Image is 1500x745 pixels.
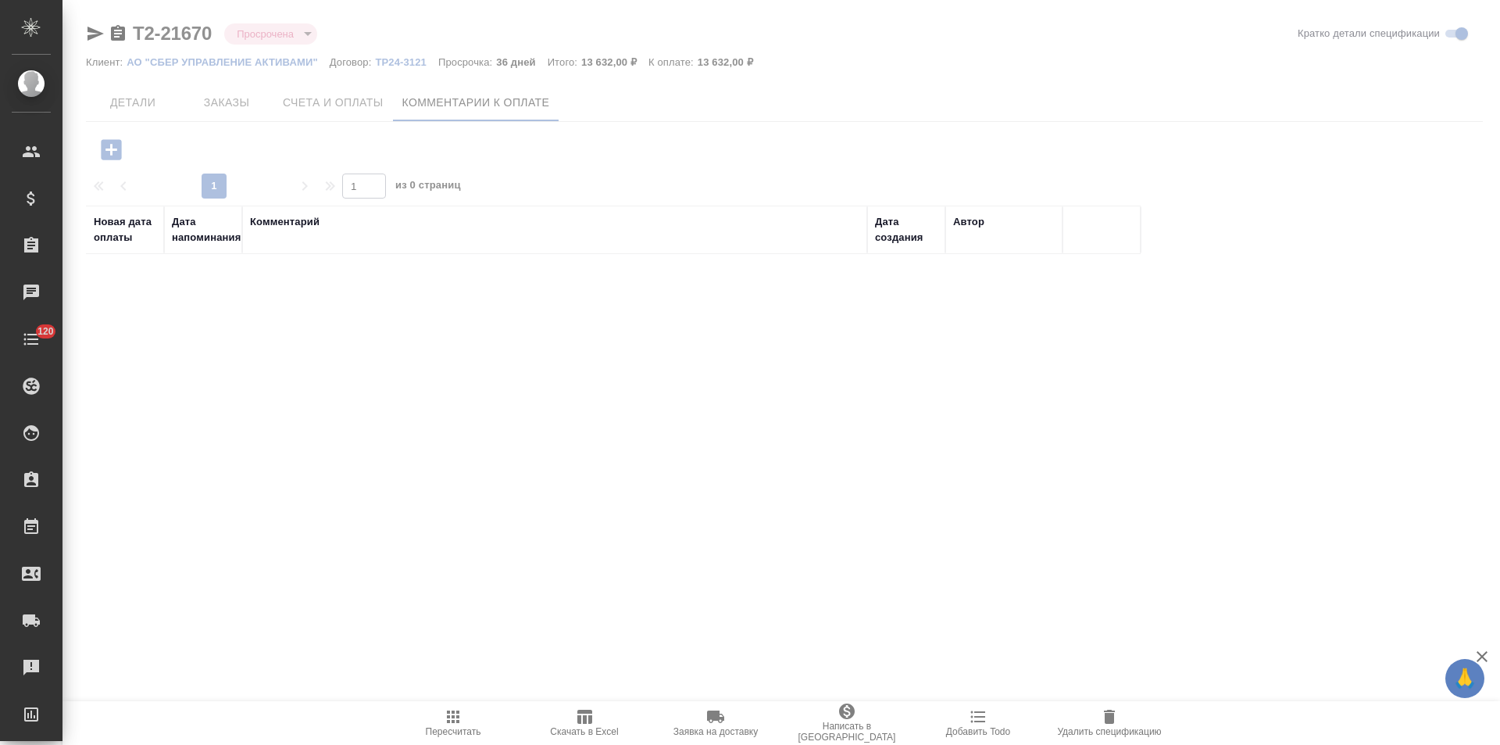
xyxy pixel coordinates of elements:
a: 120 [4,320,59,359]
div: Автор [953,214,984,230]
div: Новая дата оплаты [94,214,156,245]
button: 🙏 [1445,659,1484,698]
div: Дата напоминания [172,214,241,245]
div: Дата создания [875,214,937,245]
span: 120 [28,324,63,339]
div: Комментарий [250,214,320,230]
span: 🙏 [1452,662,1478,695]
